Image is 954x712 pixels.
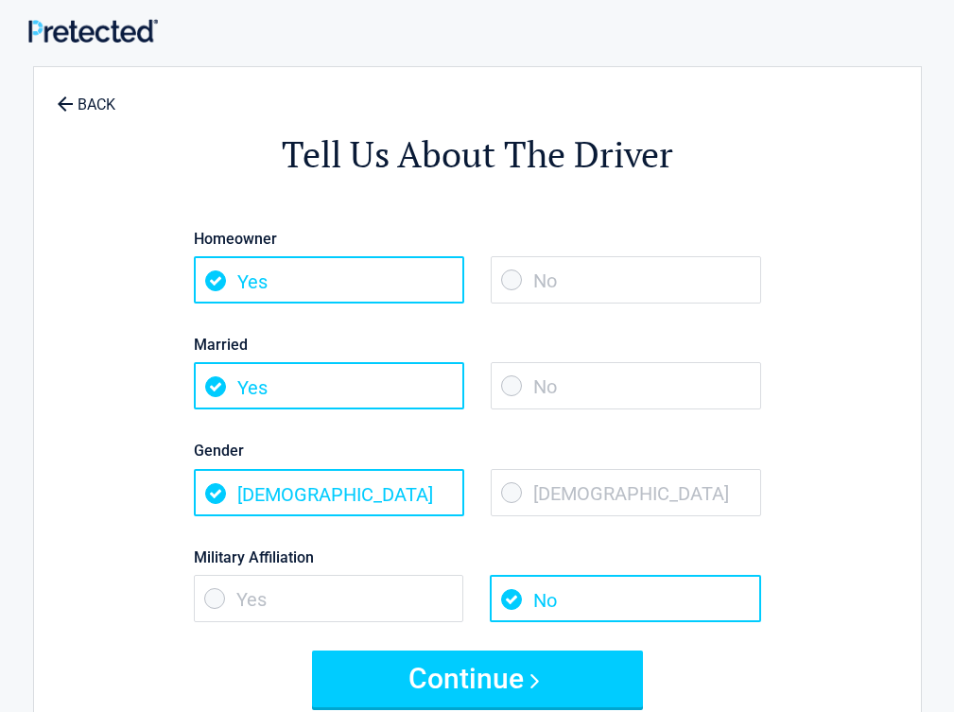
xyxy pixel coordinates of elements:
a: BACK [53,79,119,113]
span: No [491,256,761,304]
span: Yes [194,362,464,409]
label: Military Affiliation [194,545,761,570]
label: Married [194,332,761,357]
span: No [491,362,761,409]
span: [DEMOGRAPHIC_DATA] [491,469,761,516]
h2: Tell Us About The Driver [138,130,817,179]
label: Gender [194,438,761,463]
span: No [490,575,760,622]
img: Main Logo [28,19,158,43]
label: Homeowner [194,226,761,252]
button: Continue [312,651,643,707]
span: Yes [194,256,464,304]
span: Yes [194,575,464,622]
span: [DEMOGRAPHIC_DATA] [194,469,464,516]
